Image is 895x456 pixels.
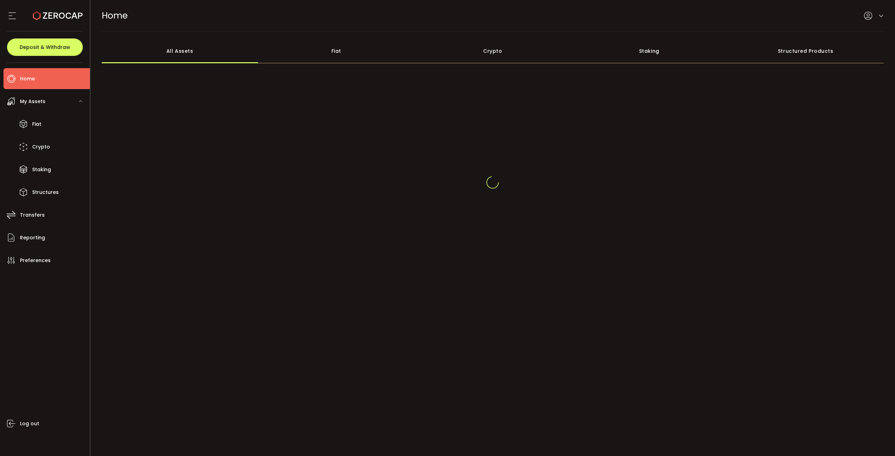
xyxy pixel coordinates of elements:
[415,39,571,63] div: Crypto
[7,38,83,56] button: Deposit & Withdraw
[20,210,45,220] span: Transfers
[258,39,415,63] div: Fiat
[20,255,51,266] span: Preferences
[102,9,128,22] span: Home
[20,45,70,50] span: Deposit & Withdraw
[728,39,884,63] div: Structured Products
[571,39,728,63] div: Staking
[32,119,41,129] span: Fiat
[32,142,50,152] span: Crypto
[32,165,51,175] span: Staking
[102,39,258,63] div: All Assets
[20,233,45,243] span: Reporting
[20,96,45,107] span: My Assets
[20,419,39,429] span: Log out
[20,74,35,84] span: Home
[32,187,59,197] span: Structures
